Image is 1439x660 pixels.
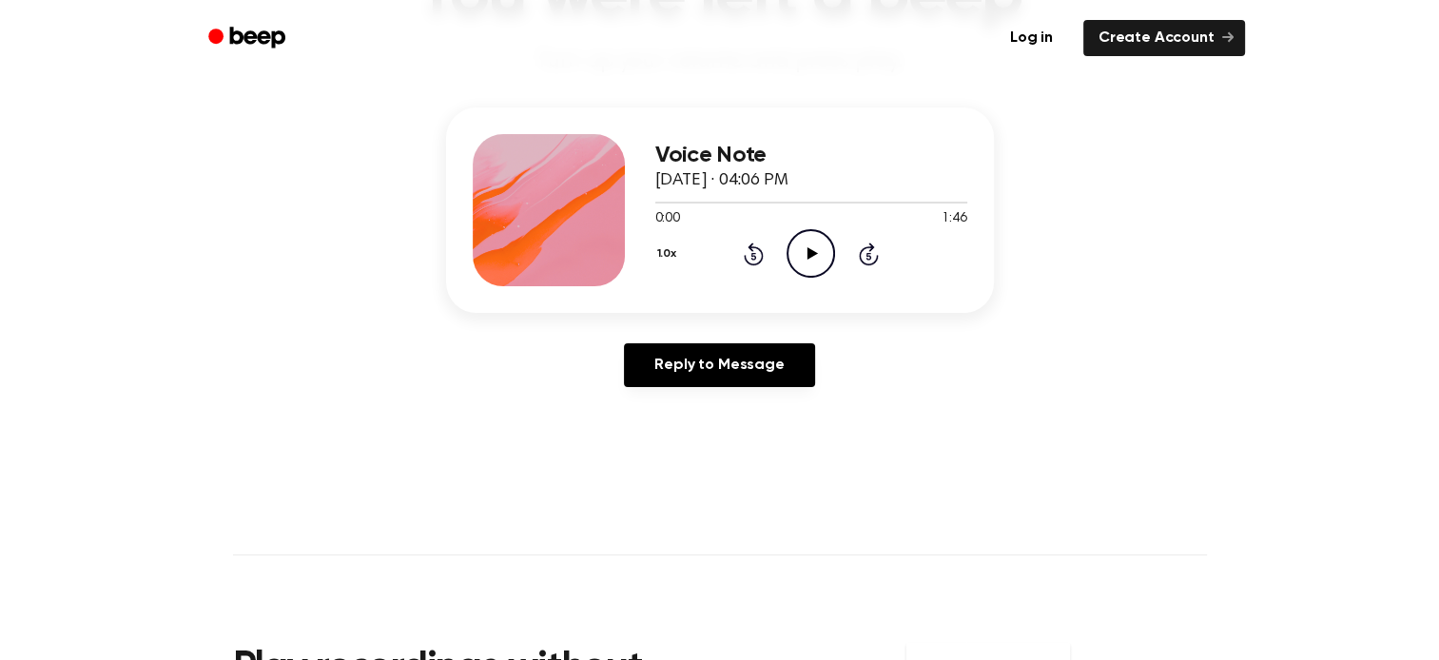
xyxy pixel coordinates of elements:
[195,20,302,57] a: Beep
[624,343,814,387] a: Reply to Message
[1083,20,1245,56] a: Create Account
[655,143,967,168] h3: Voice Note
[655,172,788,189] span: [DATE] · 04:06 PM
[655,238,684,270] button: 1.0x
[655,209,680,229] span: 0:00
[942,209,966,229] span: 1:46
[991,16,1072,60] a: Log in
